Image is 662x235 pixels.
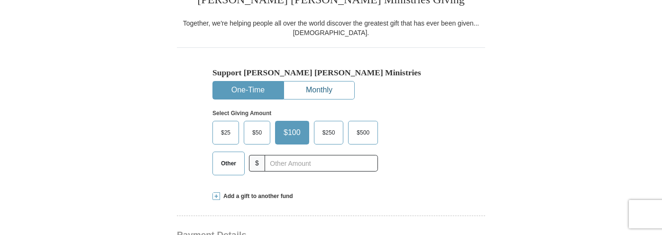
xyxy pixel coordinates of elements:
[265,155,378,172] input: Other Amount
[248,126,267,140] span: $50
[279,126,305,140] span: $100
[216,156,241,171] span: Other
[212,68,450,78] h5: Support [PERSON_NAME] [PERSON_NAME] Ministries
[220,192,293,200] span: Add a gift to another fund
[318,126,340,140] span: $250
[352,126,374,140] span: $500
[284,81,354,99] button: Monthly
[213,81,283,99] button: One-Time
[177,18,485,37] div: Together, we're helping people all over the world discover the greatest gift that has ever been g...
[212,110,271,117] strong: Select Giving Amount
[249,155,265,172] span: $
[216,126,235,140] span: $25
